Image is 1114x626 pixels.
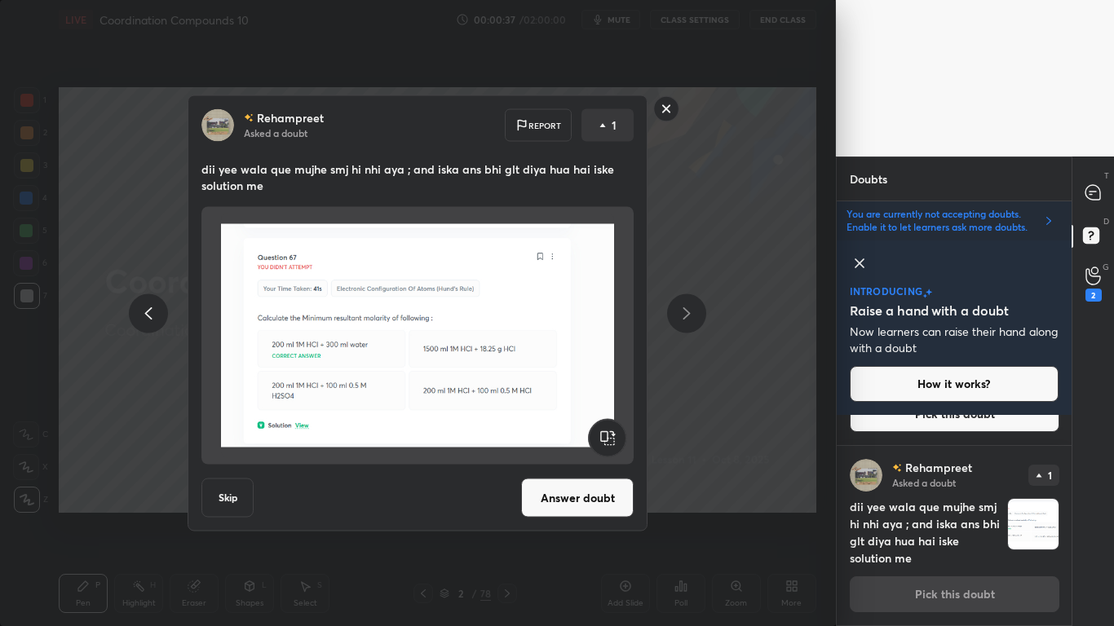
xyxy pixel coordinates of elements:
p: Asked a doubt [244,126,307,139]
p: 1 [612,117,617,134]
p: Doubts [837,157,900,201]
div: Report [505,109,572,142]
div: 2 [1085,289,1102,302]
p: Asked a doubt [892,476,956,489]
img: large-star.026637fe.svg [926,289,932,296]
p: 1 [1048,470,1052,480]
p: T [1104,170,1109,182]
button: How it works? [850,366,1059,402]
p: You are currently not accepting doubts. Enable it to let learners ask more doubts. [847,208,1037,234]
p: G [1103,261,1109,273]
button: Answer doubt [521,478,634,518]
p: Rehampreet [905,461,972,474]
img: small-star.76a44327.svg [923,293,927,298]
p: Now learners can raise their hand along with a doubt [850,324,1059,356]
p: dii yee wala que mujhe smj hi nhi aya ; and iska ans bhi glt diya hua hai iske solution me [201,161,634,194]
h4: dii yee wala que mujhe smj hi nhi aya ; and iska ans bhi glt diya hua hai iske solution me [850,498,1001,566]
p: Rehampreet [257,112,324,125]
img: d2d990df355e4e0ba722cf27ef689195.None [201,109,234,142]
button: Pick this doubt [850,396,1059,432]
img: 1759921223EUEH1J.png [1008,499,1059,549]
h5: Raise a hand with a doubt [850,301,1009,320]
div: grid [837,415,1072,626]
button: Skip [201,478,254,518]
img: no-rating-badge.077c3623.svg [244,113,254,122]
img: d2d990df355e4e0ba722cf27ef689195.None [850,459,882,492]
img: no-rating-badge.077c3623.svg [892,464,902,473]
p: introducing [850,286,923,296]
img: 1759921223EUEH1J.png [221,214,614,458]
p: D [1103,215,1109,227]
